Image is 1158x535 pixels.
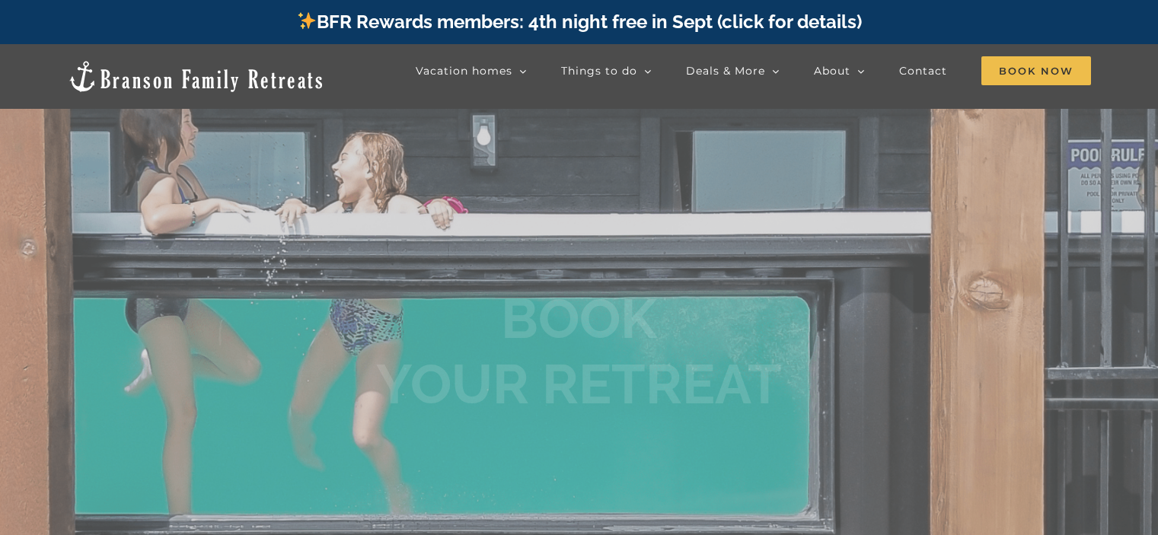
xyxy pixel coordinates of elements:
span: Contact [899,65,947,76]
span: Things to do [561,65,637,76]
a: Book Now [981,56,1091,86]
nav: Main Menu [416,56,1091,86]
img: Branson Family Retreats Logo [67,59,325,94]
a: Things to do [561,56,652,86]
span: Deals & More [686,65,765,76]
a: Contact [899,56,947,86]
span: About [814,65,850,76]
img: ✨ [298,11,316,30]
a: BFR Rewards members: 4th night free in Sept (click for details) [296,11,862,33]
span: Vacation homes [416,65,512,76]
b: BOOK YOUR RETREAT [376,285,782,416]
a: Vacation homes [416,56,527,86]
a: About [814,56,865,86]
span: Book Now [981,56,1091,85]
a: Deals & More [686,56,780,86]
